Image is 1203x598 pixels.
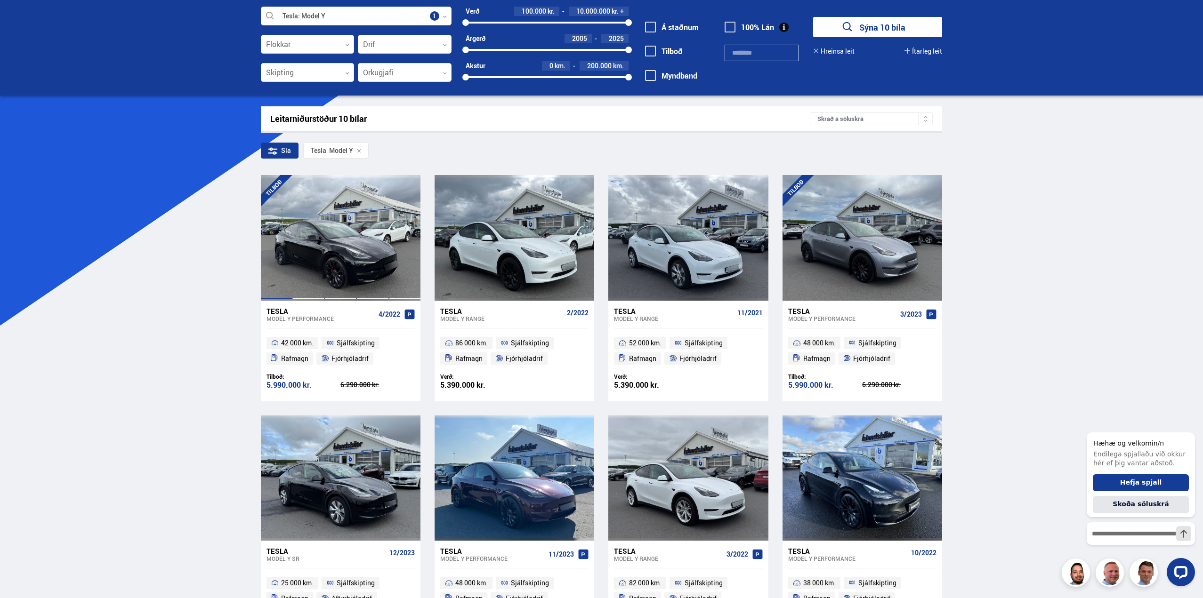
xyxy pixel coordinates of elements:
div: Tilboð: [788,373,863,380]
div: Tesla [614,307,733,315]
span: Sjálfskipting [685,577,723,589]
div: Sía [261,143,299,159]
button: Hreinsa leit [813,48,855,55]
span: 4/2022 [379,311,400,318]
span: 11/2023 [549,550,574,558]
div: 5.990.000 kr. [788,381,863,389]
div: Tesla [311,147,326,154]
div: Tesla [788,307,896,315]
span: Rafmagn [281,353,308,364]
div: Model Y RANGE [614,555,722,562]
span: Sjálfskipting [511,337,549,349]
span: 100.000 [522,7,546,16]
span: Sjálfskipting [511,577,549,589]
span: 25 000 km. [281,577,314,589]
div: Skráð á söluskrá [810,112,933,125]
span: 2005 [572,34,587,43]
a: Tesla Model Y PERFORMANCE 3/2023 48 000 km. Sjálfskipting Rafmagn Fjórhjóladrif Tilboð: 5.990.000... [783,301,942,401]
span: 48 000 km. [455,577,488,589]
span: 82 000 km. [629,577,662,589]
div: Model Y RANGE [614,315,733,322]
span: 2025 [609,34,624,43]
div: 5.990.000 kr. [266,381,341,389]
div: Model Y PERFORMANCE [266,315,375,322]
div: Tesla [266,307,375,315]
span: Sjálfskipting [858,337,896,349]
span: 42 000 km. [281,337,314,349]
span: km. [613,62,624,70]
a: Tesla Model Y RANGE 2/2022 86 000 km. Sjálfskipting Rafmagn Fjórhjóladrif Verð: 5.390.000 kr. [435,301,594,401]
div: Model Y PERFORMANCE [788,315,896,322]
div: Leitarniðurstöður 10 bílar [270,114,810,124]
label: 100% Lán [725,23,774,32]
div: Tesla [440,307,563,315]
div: Model Y SR [266,555,386,562]
span: Sjálfskipting [337,577,375,589]
span: Rafmagn [629,353,656,364]
label: Myndband [645,72,697,80]
div: Model Y PERFORMANCE [440,555,545,562]
div: Tesla [788,547,907,555]
span: 38 000 km. [803,577,836,589]
span: 3/2023 [900,311,922,318]
button: Ítarleg leit [904,48,942,55]
span: 48 000 km. [803,337,836,349]
span: 10.000.000 [576,7,610,16]
span: Fjórhjóladrif [331,353,369,364]
a: Tesla Model Y PERFORMANCE 4/2022 42 000 km. Sjálfskipting Rafmagn Fjórhjóladrif Tilboð: 5.990.000... [261,301,420,401]
button: Sýna 10 bíla [813,17,942,37]
span: 12/2023 [389,549,415,557]
span: kr. [612,8,619,15]
span: 10/2022 [911,549,937,557]
span: 2/2022 [567,309,589,317]
span: km. [555,62,565,70]
span: 3/2022 [727,550,748,558]
span: Sjálfskipting [685,337,723,349]
span: 86 000 km. [455,337,488,349]
div: 5.390.000 kr. [614,381,688,389]
iframe: LiveChat chat widget [1079,415,1199,594]
span: Fjórhjóladrif [506,353,543,364]
div: 6.290.000 kr. [862,382,937,388]
label: Á staðnum [645,23,699,32]
a: Tesla Model Y RANGE 11/2021 52 000 km. Sjálfskipting Rafmagn Fjórhjóladrif Verð: 5.390.000 kr. [608,301,768,401]
span: 11/2021 [737,309,763,317]
span: Model Y [311,147,353,154]
span: Sjálfskipting [337,337,375,349]
div: Verð: [614,373,688,380]
div: Tilboð: [266,373,341,380]
div: Tesla [614,547,722,555]
img: nhp88E3Fdnt1Opn2.png [1063,560,1091,588]
div: Model Y PERFORMANCE [788,555,907,562]
span: Fjórhjóladrif [679,353,717,364]
div: Akstur [466,62,485,70]
span: 200.000 [587,61,612,70]
span: Rafmagn [455,353,483,364]
span: kr. [548,8,555,15]
div: 5.390.000 kr. [440,381,515,389]
div: Árgerð [466,35,485,42]
span: 0 [549,61,553,70]
label: Tilboð [645,47,683,56]
div: Model Y RANGE [440,315,563,322]
div: Tesla [266,547,386,555]
span: Rafmagn [803,353,831,364]
span: + [620,8,624,15]
div: Tesla [440,547,545,555]
div: Verð [466,8,479,15]
span: Sjálfskipting [858,577,896,589]
span: Fjórhjóladrif [853,353,890,364]
span: 52 000 km. [629,337,662,349]
div: 6.290.000 kr. [340,382,415,388]
div: Verð: [440,373,515,380]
